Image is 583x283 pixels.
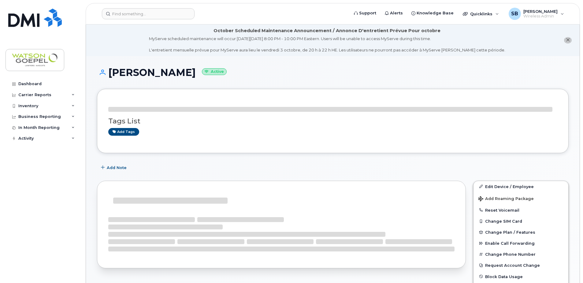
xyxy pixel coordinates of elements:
[108,117,557,125] h3: Tags List
[473,192,568,205] button: Add Roaming Package
[473,238,568,249] button: Enable Call Forwarding
[97,162,132,173] button: Add Note
[473,249,568,260] button: Change Phone Number
[97,67,569,78] h1: [PERSON_NAME]
[108,128,139,136] a: Add tags
[564,37,572,43] button: close notification
[149,36,505,53] div: MyServe scheduled maintenance will occur [DATE][DATE] 8:00 PM - 10:00 PM Eastern. Users will be u...
[478,196,534,202] span: Add Roaming Package
[473,216,568,227] button: Change SIM Card
[473,227,568,238] button: Change Plan / Features
[107,165,127,171] span: Add Note
[473,271,568,282] button: Block Data Usage
[473,181,568,192] a: Edit Device / Employee
[473,260,568,271] button: Request Account Change
[485,230,535,235] span: Change Plan / Features
[473,205,568,216] button: Reset Voicemail
[214,28,440,34] div: October Scheduled Maintenance Announcement / Annonce D'entretient Prévue Pour octobre
[485,241,535,246] span: Enable Call Forwarding
[202,68,227,75] small: Active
